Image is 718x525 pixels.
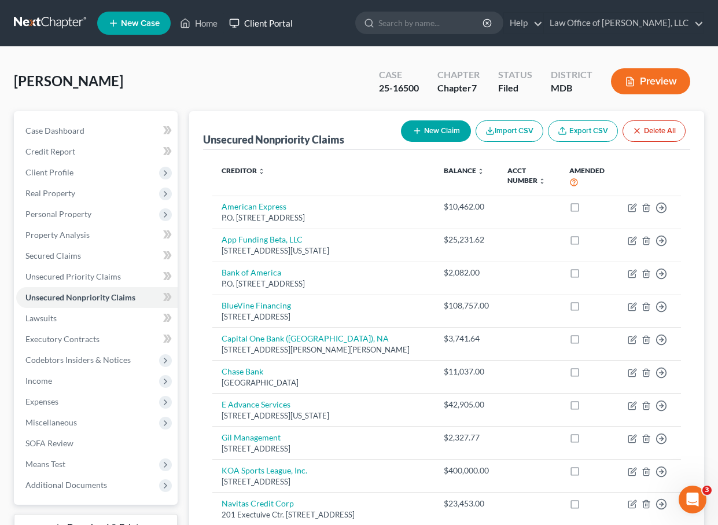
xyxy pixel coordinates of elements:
a: Help [504,13,543,34]
div: Status [498,68,532,82]
a: American Express [222,201,286,211]
a: SOFA Review [16,433,178,454]
div: P.O. [STREET_ADDRESS] [222,278,425,289]
span: Property Analysis [25,230,90,240]
span: Case Dashboard [25,126,84,135]
span: Lawsuits [25,313,57,323]
a: Home [174,13,223,34]
a: App Funding Beta, LLC [222,234,303,244]
div: $400,000.00 [444,465,489,476]
a: Creditor unfold_more [222,166,265,175]
a: Balance unfold_more [444,166,484,175]
a: Lawsuits [16,308,178,329]
a: Capital One Bank ([GEOGRAPHIC_DATA]), NA [222,333,389,343]
div: $108,757.00 [444,300,489,311]
div: MDB [551,82,592,95]
a: Credit Report [16,141,178,162]
div: Case [379,68,419,82]
span: [PERSON_NAME] [14,72,123,89]
a: Unsecured Nonpriority Claims [16,287,178,308]
div: [STREET_ADDRESS][US_STATE] [222,410,425,421]
div: [STREET_ADDRESS] [222,476,425,487]
span: Real Property [25,188,75,198]
div: District [551,68,592,82]
iframe: Intercom live chat [679,486,706,513]
a: Navitas Credit Corp [222,498,294,508]
button: New Claim [401,120,471,142]
a: Executory Contracts [16,329,178,350]
th: Amended [560,159,618,196]
a: Law Office of [PERSON_NAME], LLC [544,13,704,34]
span: Additional Documents [25,480,107,490]
div: P.O. [STREET_ADDRESS] [222,212,425,223]
a: Chase Bank [222,366,263,376]
span: Unsecured Nonpriority Claims [25,292,135,302]
div: $10,462.00 [444,201,489,212]
span: Secured Claims [25,251,81,260]
a: Export CSV [548,120,618,142]
div: $23,453.00 [444,498,489,509]
span: 7 [472,82,477,93]
div: [STREET_ADDRESS] [222,311,425,322]
span: Means Test [25,459,65,469]
i: unfold_more [258,168,265,175]
span: Miscellaneous [25,417,77,427]
div: Chapter [437,68,480,82]
div: $42,905.00 [444,399,489,410]
span: Codebtors Insiders & Notices [25,355,131,365]
a: KOA Sports League, Inc. [222,465,307,475]
a: Gil Management [222,432,281,442]
div: $3,741.64 [444,333,489,344]
div: $25,231.62 [444,234,489,245]
button: Delete All [623,120,686,142]
span: Client Profile [25,167,73,177]
div: $11,037.00 [444,366,489,377]
a: Secured Claims [16,245,178,266]
a: Client Portal [223,13,299,34]
span: Personal Property [25,209,91,219]
span: 3 [702,486,712,495]
a: BlueVine Financing [222,300,291,310]
span: Income [25,376,52,386]
a: Acct Number unfold_more [507,166,546,185]
i: unfold_more [539,178,546,185]
div: [GEOGRAPHIC_DATA] [222,377,425,388]
a: Case Dashboard [16,120,178,141]
span: SOFA Review [25,438,73,448]
div: [STREET_ADDRESS][PERSON_NAME][PERSON_NAME] [222,344,425,355]
span: Unsecured Priority Claims [25,271,121,281]
button: Preview [611,68,690,94]
i: unfold_more [477,168,484,175]
div: Filed [498,82,532,95]
div: 25-16500 [379,82,419,95]
span: Executory Contracts [25,334,100,344]
div: [STREET_ADDRESS][US_STATE] [222,245,425,256]
a: Unsecured Priority Claims [16,266,178,287]
a: E Advance Services [222,399,290,409]
button: Import CSV [476,120,543,142]
div: [STREET_ADDRESS] [222,443,425,454]
span: New Case [121,19,160,28]
span: Expenses [25,396,58,406]
span: Credit Report [25,146,75,156]
a: Bank of America [222,267,281,277]
div: 201 Exectuive Ctr. [STREET_ADDRESS] [222,509,425,520]
input: Search by name... [378,12,484,34]
div: $2,327.77 [444,432,489,443]
a: Property Analysis [16,225,178,245]
div: Unsecured Nonpriority Claims [203,133,344,146]
div: Chapter [437,82,480,95]
div: $2,082.00 [444,267,489,278]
